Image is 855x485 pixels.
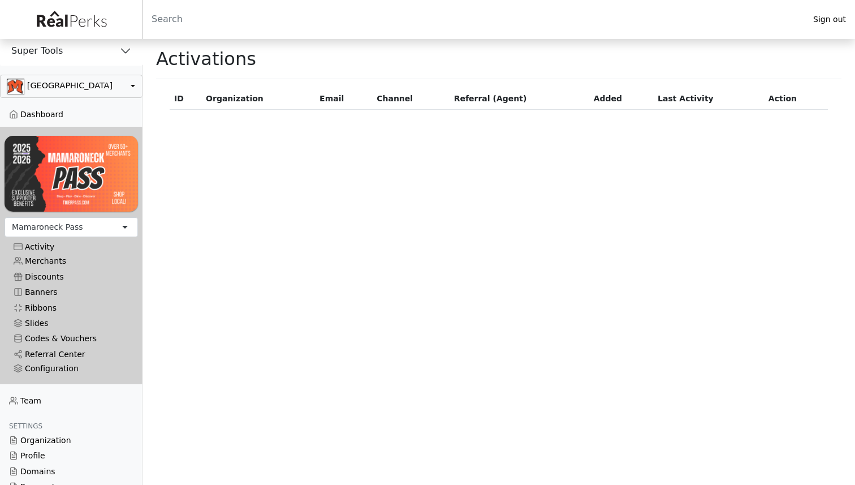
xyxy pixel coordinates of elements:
[5,269,138,285] a: Discounts
[170,88,201,110] th: ID
[450,88,589,110] th: Referral (Agent)
[12,221,83,233] div: Mamaroneck Pass
[589,88,653,110] th: Added
[315,88,372,110] th: Email
[14,364,129,374] div: Configuration
[764,88,828,110] th: Action
[5,347,138,362] a: Referral Center
[653,88,764,110] th: Last Activity
[7,79,24,94] img: 0SBPtshqTvrgEtdEgrWk70gKnUHZpYRm94MZ5hDb.png
[5,254,138,269] a: Merchants
[5,331,138,346] a: Codes & Vouchers
[156,48,256,70] h1: Activations
[9,422,42,430] span: Settings
[201,88,315,110] th: Organization
[5,285,138,300] a: Banners
[5,316,138,331] a: Slides
[5,300,138,315] a: Ribbons
[14,242,129,252] div: Activity
[372,88,449,110] th: Channel
[31,7,112,32] img: real_perks_logo-01.svg
[804,12,855,27] a: Sign out
[5,136,138,212] img: UvwXJMpi3zTF1NL6z0MrguGCGojMqrs78ysOqfof.png
[142,6,804,33] input: Search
